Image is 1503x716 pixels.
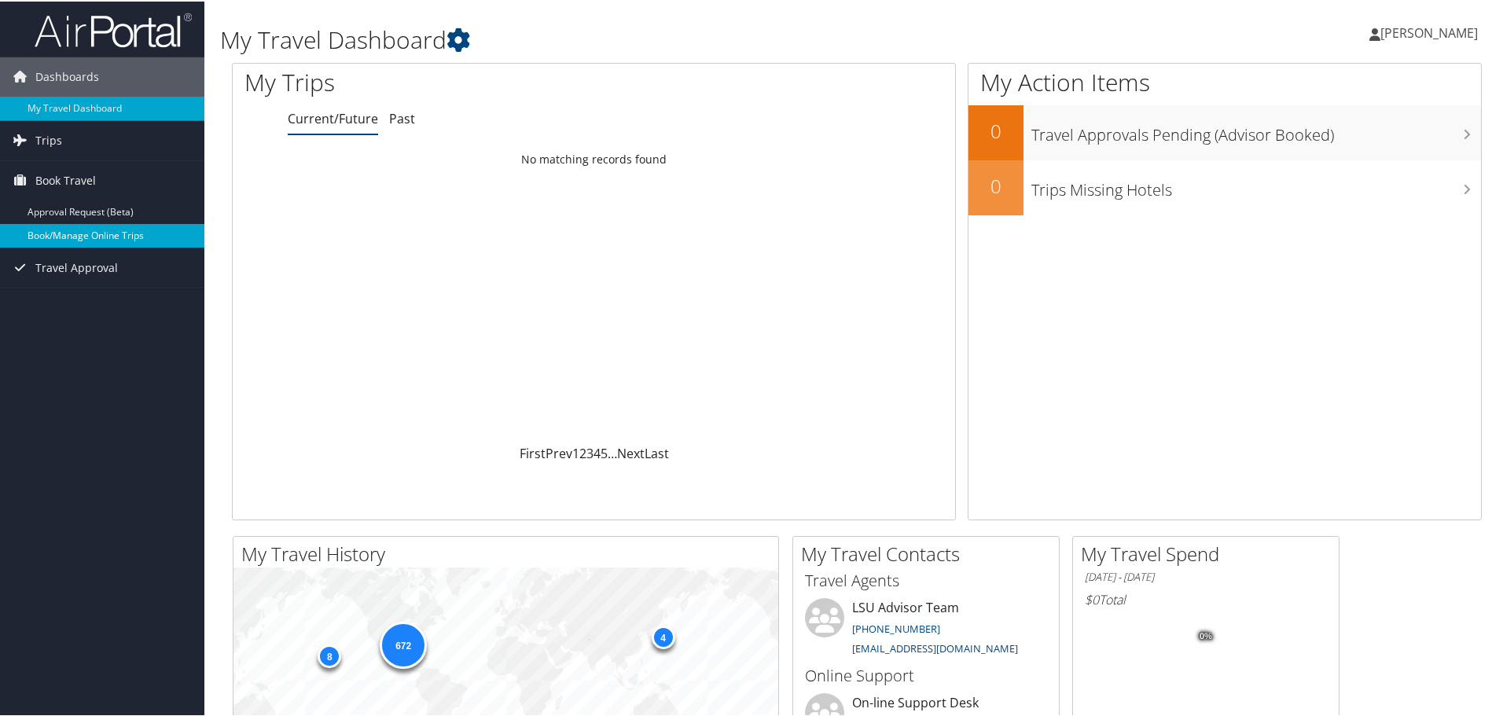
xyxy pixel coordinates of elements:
[1380,23,1478,40] span: [PERSON_NAME]
[380,620,427,667] div: 672
[520,443,546,461] a: First
[805,568,1047,590] h3: Travel Agents
[35,160,96,199] span: Book Travel
[1031,170,1481,200] h3: Trips Missing Hotels
[35,247,118,286] span: Travel Approval
[801,539,1059,566] h2: My Travel Contacts
[805,663,1047,685] h3: Online Support
[586,443,593,461] a: 3
[1200,630,1212,640] tspan: 0%
[579,443,586,461] a: 2
[852,620,940,634] a: [PHONE_NUMBER]
[852,640,1018,654] a: [EMAIL_ADDRESS][DOMAIN_NAME]
[645,443,669,461] a: Last
[1369,8,1494,55] a: [PERSON_NAME]
[968,171,1023,198] h2: 0
[593,443,601,461] a: 4
[233,144,955,172] td: No matching records found
[35,56,99,95] span: Dashboards
[1085,589,1099,607] span: $0
[797,597,1055,661] li: LSU Advisor Team
[1085,568,1327,583] h6: [DATE] - [DATE]
[968,64,1481,97] h1: My Action Items
[651,624,674,648] div: 4
[617,443,645,461] a: Next
[601,443,608,461] a: 5
[1085,589,1327,607] h6: Total
[35,10,192,47] img: airportal-logo.png
[1031,115,1481,145] h3: Travel Approvals Pending (Advisor Booked)
[241,539,778,566] h2: My Travel History
[244,64,642,97] h1: My Trips
[968,104,1481,159] a: 0Travel Approvals Pending (Advisor Booked)
[572,443,579,461] a: 1
[288,108,378,126] a: Current/Future
[608,443,617,461] span: …
[968,116,1023,143] h2: 0
[318,643,341,666] div: 8
[35,119,62,159] span: Trips
[968,159,1481,214] a: 0Trips Missing Hotels
[389,108,415,126] a: Past
[220,22,1069,55] h1: My Travel Dashboard
[1081,539,1339,566] h2: My Travel Spend
[546,443,572,461] a: Prev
